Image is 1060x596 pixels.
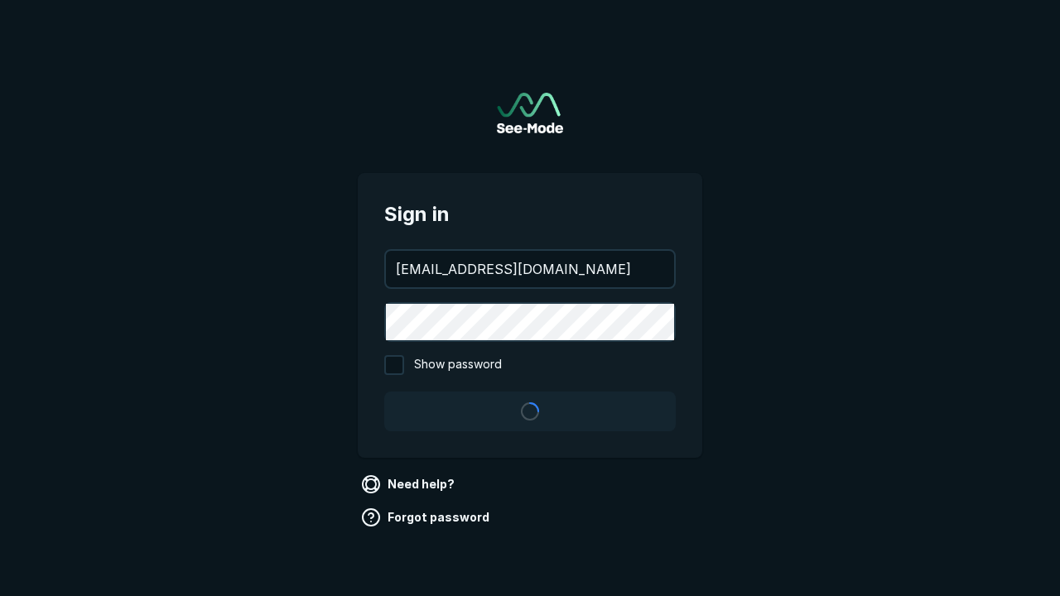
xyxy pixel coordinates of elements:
input: your@email.com [386,251,674,287]
a: Go to sign in [497,93,563,133]
img: See-Mode Logo [497,93,563,133]
a: Need help? [358,471,461,497]
span: Sign in [384,199,676,229]
a: Forgot password [358,504,496,531]
span: Show password [414,355,502,375]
